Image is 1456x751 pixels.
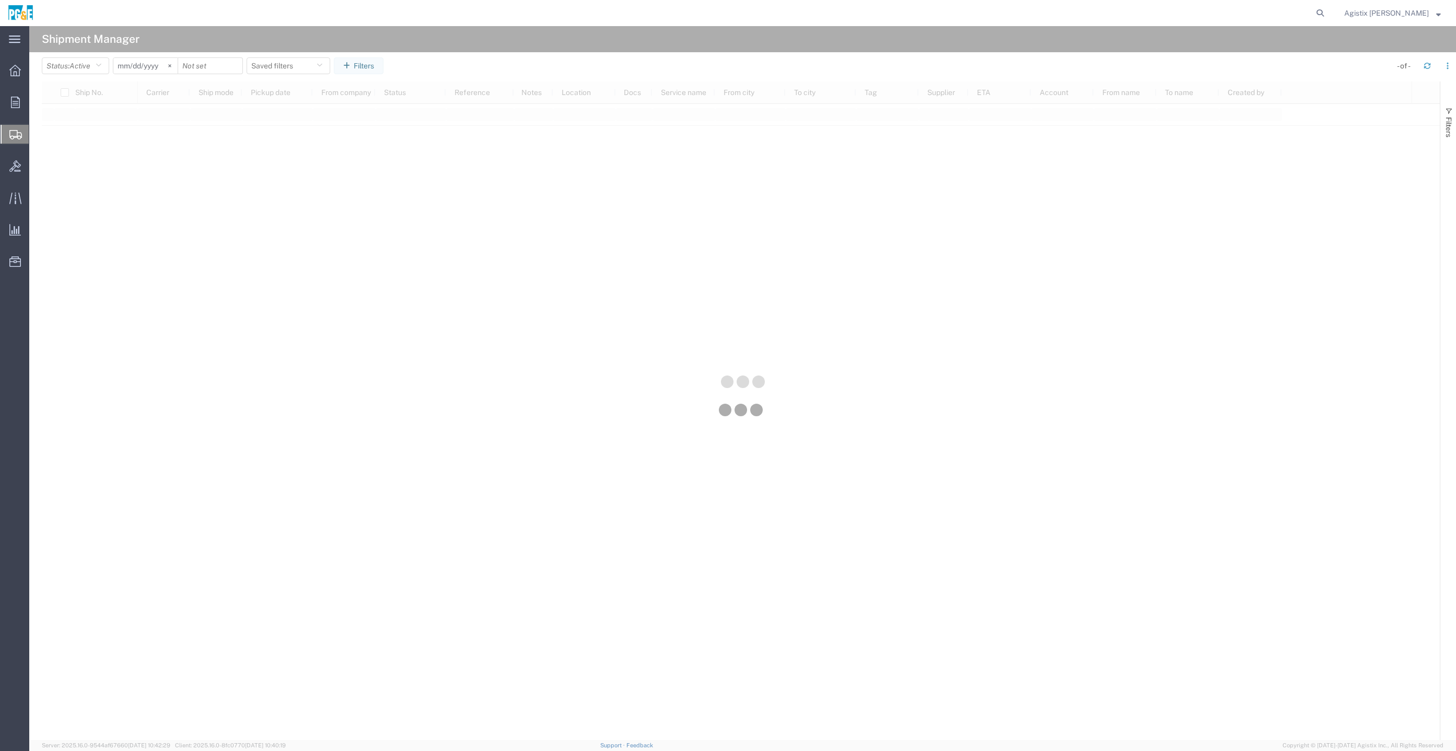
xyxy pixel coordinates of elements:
button: Agistix [PERSON_NAME] [1344,7,1441,19]
span: Server: 2025.16.0-9544af67660 [42,742,170,748]
a: Feedback [626,742,653,748]
span: Agistix Foreman [1344,7,1429,19]
span: [DATE] 10:42:29 [128,742,170,748]
span: Copyright © [DATE]-[DATE] Agistix Inc., All Rights Reserved [1283,741,1443,750]
a: Support [600,742,626,748]
span: Client: 2025.16.0-8fc0770 [175,742,286,748]
span: [DATE] 10:40:19 [245,742,286,748]
img: logo [7,5,34,21]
